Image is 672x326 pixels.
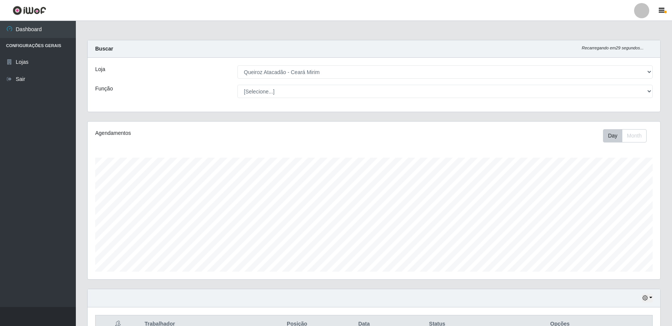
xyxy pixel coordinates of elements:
[95,65,105,73] label: Loja
[582,46,644,50] i: Recarregando em 29 segundos...
[622,129,647,142] button: Month
[13,6,46,15] img: CoreUI Logo
[95,85,113,93] label: Função
[603,129,647,142] div: First group
[95,46,113,52] strong: Buscar
[603,129,622,142] button: Day
[95,129,321,137] div: Agendamentos
[603,129,653,142] div: Toolbar with button groups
